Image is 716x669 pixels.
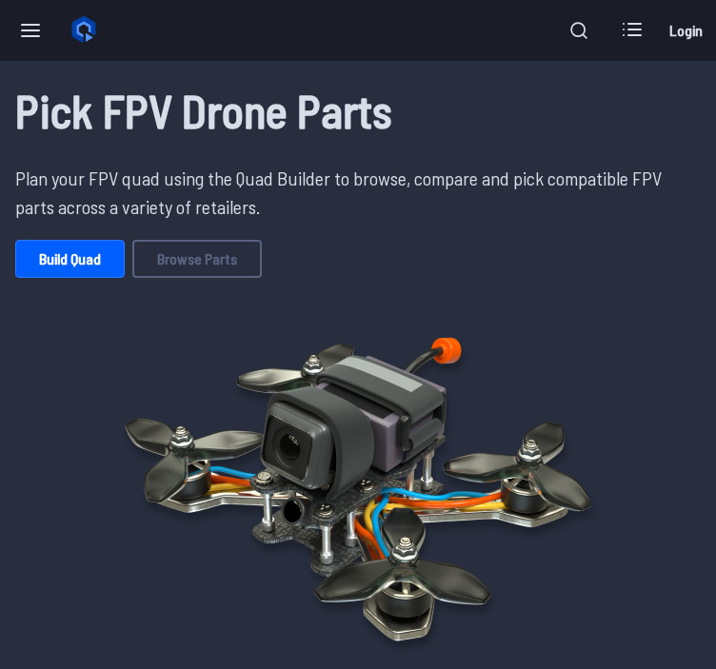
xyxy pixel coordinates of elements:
[15,164,701,221] p: Plan your FPV quad using the Quad Builder to browse, compare and pick compatible FPV parts across...
[663,11,708,49] a: Login
[15,240,125,278] a: Build Quad
[132,240,262,278] a: Browse Parts
[15,76,701,145] h1: Pick FPV Drone Parts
